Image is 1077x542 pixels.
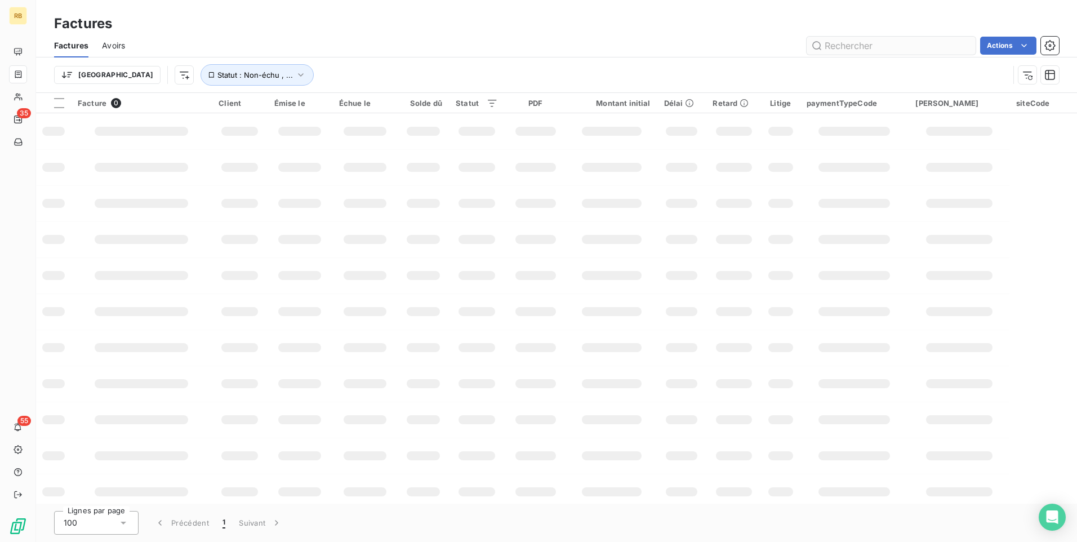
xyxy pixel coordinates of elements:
[54,66,161,84] button: [GEOGRAPHIC_DATA]
[339,99,391,108] div: Échue le
[78,99,106,108] span: Facture
[1016,99,1070,108] div: siteCode
[980,37,1036,55] button: Actions
[222,517,225,528] span: 1
[102,40,125,51] span: Avoirs
[54,14,112,34] h3: Factures
[64,517,77,528] span: 100
[807,37,976,55] input: Rechercher
[274,99,326,108] div: Émise le
[807,99,902,108] div: paymentTypeCode
[456,99,498,108] div: Statut
[54,40,88,51] span: Factures
[768,99,793,108] div: Litige
[111,98,121,108] span: 0
[148,511,216,535] button: Précédent
[573,99,650,108] div: Montant initial
[201,64,314,86] button: Statut : Non-échu , ...
[219,99,260,108] div: Client
[17,416,31,426] span: 55
[216,511,232,535] button: 1
[511,99,559,108] div: PDF
[217,70,293,79] span: Statut : Non-échu , ...
[1039,504,1066,531] div: Open Intercom Messenger
[713,99,754,108] div: Retard
[915,99,1003,108] div: [PERSON_NAME]
[232,511,289,535] button: Suivant
[9,517,27,535] img: Logo LeanPay
[664,99,700,108] div: Délai
[9,7,27,25] div: RB
[404,99,442,108] div: Solde dû
[17,108,31,118] span: 35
